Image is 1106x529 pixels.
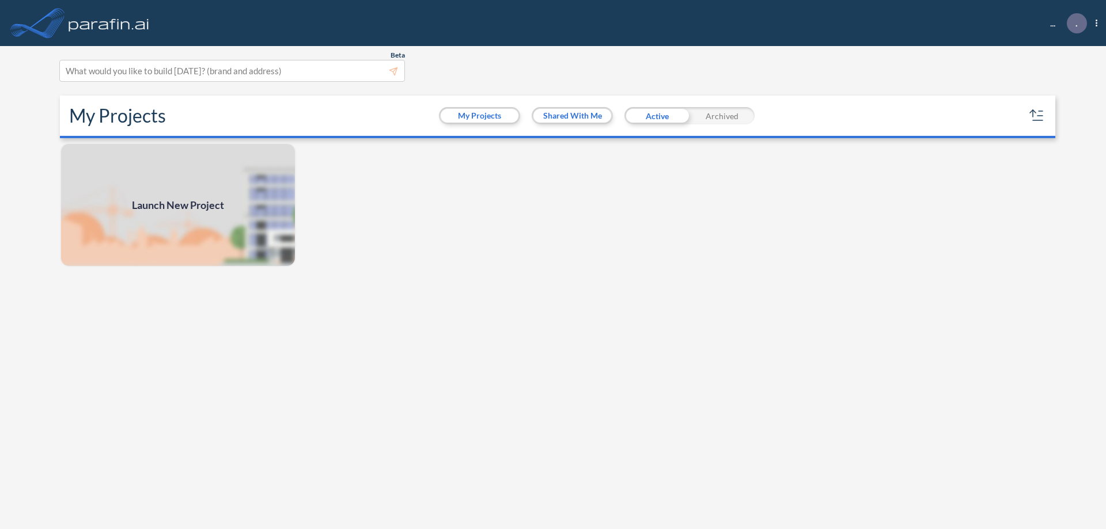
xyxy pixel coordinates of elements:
[69,105,166,127] h2: My Projects
[60,143,296,267] a: Launch New Project
[66,12,151,35] img: logo
[441,109,518,123] button: My Projects
[60,143,296,267] img: add
[624,107,690,124] div: Active
[1028,106,1046,125] button: sort
[690,107,755,124] div: Archived
[391,51,405,60] span: Beta
[1075,18,1078,28] p: .
[132,197,224,213] span: Launch New Project
[533,109,611,123] button: Shared With Me
[1033,13,1097,33] div: ...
